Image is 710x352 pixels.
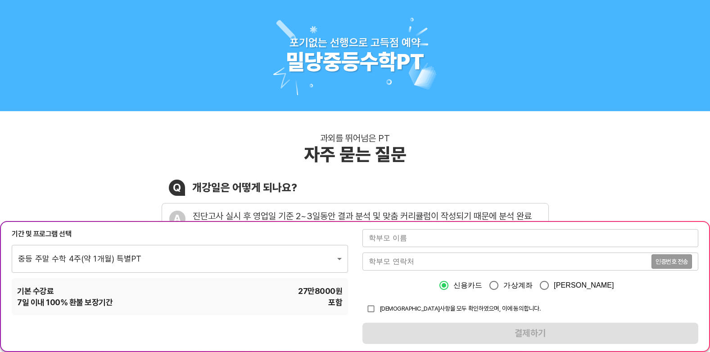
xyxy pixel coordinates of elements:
div: Q [169,180,185,196]
span: [DEMOGRAPHIC_DATA]사항을 모두 확인하였으며, 이에 동의합니다. [380,305,541,312]
span: 신용카드 [453,280,483,291]
span: 포함 [328,297,342,308]
span: 7 일 이내 100% 환불 보장기간 [17,297,113,308]
div: 중등 주말 수학 4주(약 1개월) 특별PT [12,244,348,272]
div: 진단고사 실시 후 영업일 기준 2~3일동안 결과 분석 및 맞춤 커리큘럼이 작성되기 때문에 분석 완료 이후에 개강이 가능하므로 를 통해 개강 날짜를 직접 선택하실 수 있습니다. [193,211,541,232]
div: 과외를 뛰어넘은 PT [320,133,390,144]
div: 기간 및 프로그램 선택 [12,229,348,239]
span: 기본 수강료 [17,285,54,297]
span: 27만8000 원 [298,285,342,297]
span: 가상계좌 [503,280,533,291]
span: [PERSON_NAME] [554,280,614,291]
div: 포기없는 선행으로 고득점 예약 [289,36,421,49]
input: 학부모 연락처를 입력해주세요 [362,253,651,271]
div: A [169,211,185,227]
input: 학부모 이름을 입력해주세요 [362,229,699,247]
div: 개강일은 어떻게 되나요? [192,181,297,194]
div: 밀당중등수학PT [286,49,424,75]
div: 자주 묻는 질문 [304,144,407,165]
